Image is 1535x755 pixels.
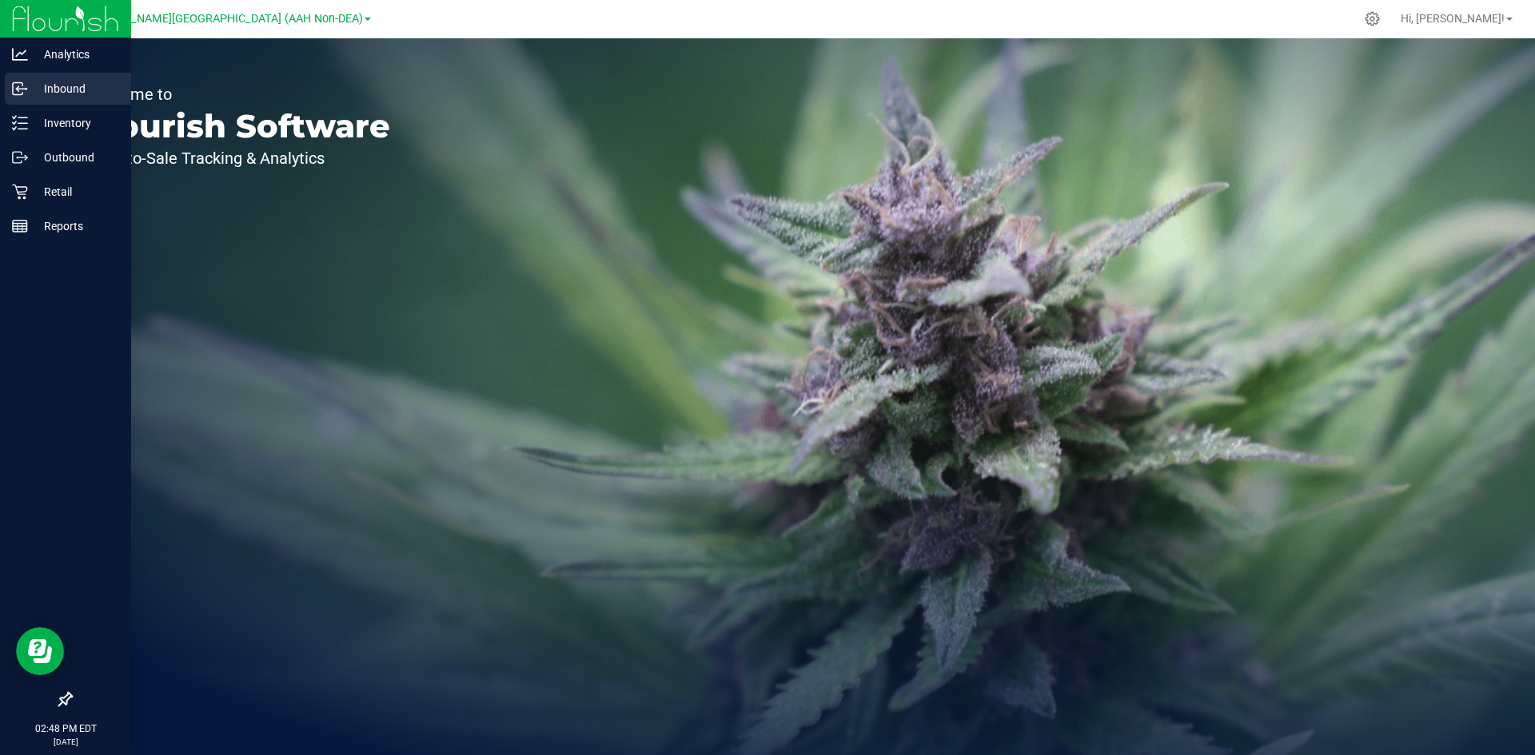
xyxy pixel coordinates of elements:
inline-svg: Analytics [12,46,28,62]
inline-svg: Outbound [12,149,28,165]
p: Outbound [28,148,124,167]
p: Welcome to [86,86,390,102]
span: PNW.4-[PERSON_NAME][GEOGRAPHIC_DATA] (AAH Non-DEA) [46,12,363,26]
p: Reports [28,217,124,236]
p: 02:48 PM EDT [7,721,124,736]
p: [DATE] [7,736,124,748]
p: Inventory [28,113,124,133]
iframe: Resource center [16,627,64,675]
p: Inbound [28,79,124,98]
inline-svg: Inbound [12,81,28,97]
p: Seed-to-Sale Tracking & Analytics [86,150,390,166]
div: Manage settings [1362,11,1382,26]
span: Hi, [PERSON_NAME]! [1401,12,1505,25]
inline-svg: Reports [12,218,28,234]
inline-svg: Inventory [12,115,28,131]
p: Analytics [28,45,124,64]
inline-svg: Retail [12,184,28,200]
p: Retail [28,182,124,201]
p: Flourish Software [86,110,390,142]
